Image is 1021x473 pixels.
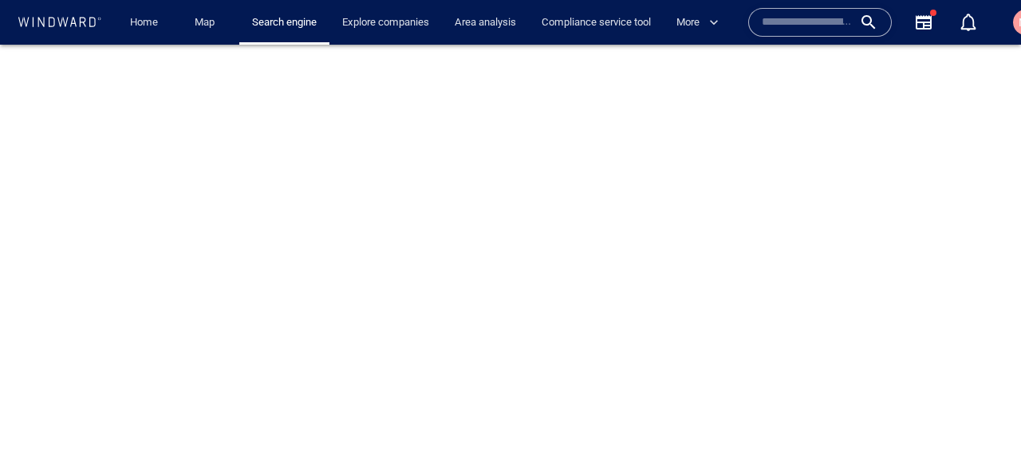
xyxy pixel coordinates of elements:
a: Map [188,9,227,37]
a: Area analysis [448,9,522,37]
a: Search engine [246,9,323,37]
a: Explore companies [336,9,436,37]
iframe: Chat [953,401,1009,461]
button: Home [118,9,169,37]
button: Map [182,9,233,37]
button: More [670,9,732,37]
span: More [676,14,719,32]
a: Home [124,9,164,37]
a: Compliance service tool [535,9,657,37]
div: Notification center [959,13,978,32]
